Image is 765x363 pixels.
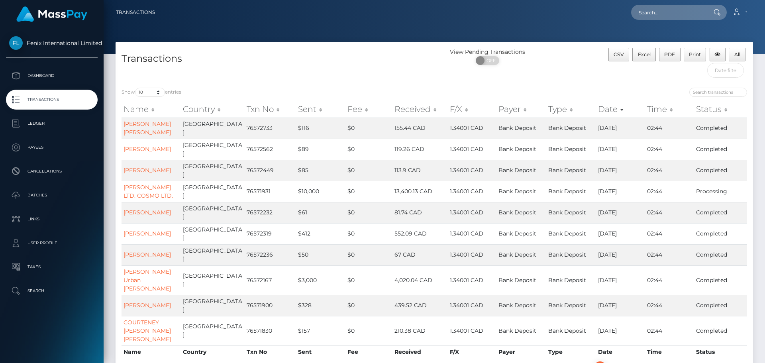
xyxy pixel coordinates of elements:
[448,316,496,345] td: 1.34001 CAD
[124,268,171,292] a: [PERSON_NAME] Urban [PERSON_NAME]
[596,345,645,358] th: Date
[181,181,245,202] td: [GEOGRAPHIC_DATA]
[684,48,706,61] button: Print
[480,56,500,65] span: OFF
[638,51,651,57] span: Excel
[392,160,447,181] td: 113.9 CAD
[9,189,94,201] p: Batches
[9,141,94,153] p: Payees
[124,184,173,199] a: [PERSON_NAME] LTD. COSMO LTD.
[694,181,747,202] td: Processing
[448,160,496,181] td: 1.34001 CAD
[707,63,744,78] input: Date filter
[9,118,94,130] p: Ledger
[689,88,747,97] input: Search transactions
[448,295,496,316] td: 1.34001 CAD
[546,181,596,202] td: Bank Deposit
[296,345,345,358] th: Sent
[345,139,392,160] td: $0
[124,302,171,309] a: [PERSON_NAME]
[6,257,98,277] a: Taxes
[608,48,630,61] button: CSV
[694,265,747,295] td: Completed
[596,295,645,316] td: [DATE]
[694,244,747,265] td: Completed
[546,118,596,139] td: Bank Deposit
[122,52,428,66] h4: Transactions
[124,209,171,216] a: [PERSON_NAME]
[245,160,296,181] td: 76572449
[645,101,694,117] th: Time: activate to sort column ascending
[345,265,392,295] td: $0
[9,261,94,273] p: Taxes
[694,295,747,316] td: Completed
[9,237,94,249] p: User Profile
[6,137,98,157] a: Payees
[181,244,245,265] td: [GEOGRAPHIC_DATA]
[448,101,496,117] th: F/X: activate to sort column ascending
[245,295,296,316] td: 76571900
[448,118,496,139] td: 1.34001 CAD
[392,118,447,139] td: 155.44 CAD
[6,90,98,110] a: Transactions
[345,160,392,181] td: $0
[645,345,694,358] th: Time
[596,139,645,160] td: [DATE]
[181,160,245,181] td: [GEOGRAPHIC_DATA]
[448,265,496,295] td: 1.34001 CAD
[546,265,596,295] td: Bank Deposit
[296,244,345,265] td: $50
[6,233,98,253] a: User Profile
[245,118,296,139] td: 76572733
[245,345,296,358] th: Txn No
[9,213,94,225] p: Links
[392,202,447,223] td: 81.74 CAD
[392,139,447,160] td: 119.26 CAD
[245,265,296,295] td: 76572167
[498,167,536,174] span: Bank Deposit
[614,51,624,57] span: CSV
[694,223,747,244] td: Completed
[124,251,171,258] a: [PERSON_NAME]
[659,48,681,61] button: PDF
[729,48,745,61] button: All
[392,181,447,202] td: 13,400.13 CAD
[596,223,645,244] td: [DATE]
[245,202,296,223] td: 76572232
[694,101,747,117] th: Status: activate to sort column ascending
[296,223,345,244] td: $412
[645,139,694,160] td: 02:44
[710,48,726,61] button: Column visibility
[6,39,98,47] span: Fenix International Limited
[116,4,155,21] a: Transactions
[645,202,694,223] td: 02:44
[9,94,94,106] p: Transactions
[546,139,596,160] td: Bank Deposit
[181,295,245,316] td: [GEOGRAPHIC_DATA]
[734,51,740,57] span: All
[645,316,694,345] td: 02:44
[296,181,345,202] td: $10,000
[296,202,345,223] td: $61
[645,265,694,295] td: 02:44
[498,277,536,284] span: Bank Deposit
[6,281,98,301] a: Search
[689,51,701,57] span: Print
[245,139,296,160] td: 76572562
[9,285,94,297] p: Search
[181,223,245,244] td: [GEOGRAPHIC_DATA]
[245,244,296,265] td: 76572236
[498,188,536,195] span: Bank Deposit
[345,345,392,358] th: Fee
[6,114,98,133] a: Ledger
[124,120,171,136] a: [PERSON_NAME] [PERSON_NAME]
[122,101,181,117] th: Name: activate to sort column ascending
[245,181,296,202] td: 76571931
[694,139,747,160] td: Completed
[16,6,87,22] img: MassPay Logo
[498,145,536,153] span: Bank Deposit
[448,181,496,202] td: 1.34001 CAD
[448,223,496,244] td: 1.34001 CAD
[694,345,747,358] th: Status
[181,139,245,160] td: [GEOGRAPHIC_DATA]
